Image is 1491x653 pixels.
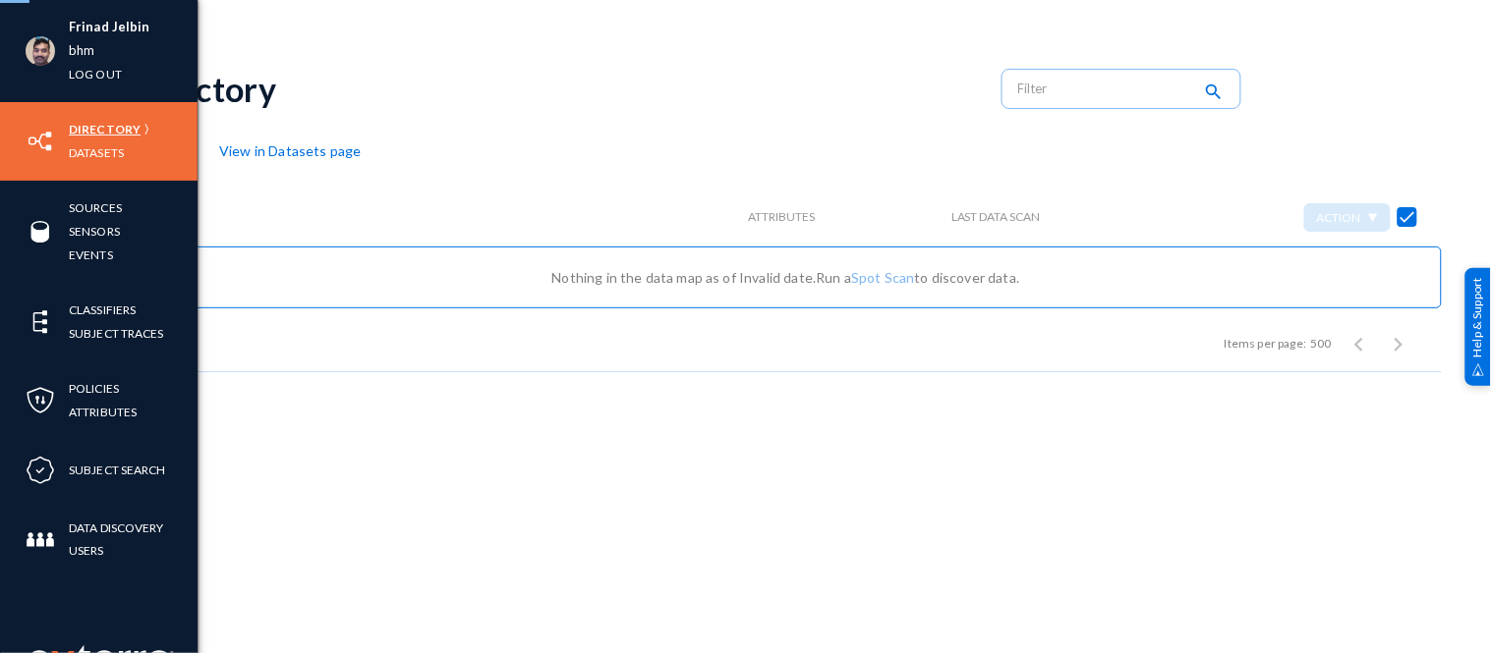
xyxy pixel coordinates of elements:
a: Spot Scan [851,269,914,286]
a: Datasets [69,141,124,164]
a: Sources [69,196,122,219]
mat-icon: search [1202,80,1226,106]
span: View in Datasets page [191,140,361,188]
a: bhm [69,39,94,62]
div: Directory [130,69,276,109]
a: Subject Traces [69,322,164,345]
button: Next page [1379,324,1418,363]
img: icon-policies.svg [26,386,55,415]
span: Last Data Scan [951,210,1041,224]
span: Attributes [748,210,815,224]
a: Events [69,244,113,266]
img: icon-compliance.svg [26,456,55,485]
img: icon-elements.svg [26,307,55,337]
li: Frinad Jelbin [69,16,150,39]
img: icon-sources.svg [26,217,55,246]
div: 500 [1311,335,1332,353]
img: icon-inventory.svg [26,127,55,156]
input: Filter [1018,74,1191,103]
img: ACg8ocK1ZkZ6gbMmCU1AeqPIsBvrTWeY1xNXvgxNjkUXxjcqAiPEIvU=s96-c [26,36,55,66]
a: Data Discovery Users [69,517,198,562]
a: Classifiers [69,299,136,321]
div: Items per page: [1225,335,1306,353]
button: Previous page [1340,324,1379,363]
a: Sensors [69,220,120,243]
img: help_support.svg [1472,363,1485,376]
a: Subject Search [69,459,166,481]
a: Policies [69,377,119,400]
span: Nothing in the data map as of Invalid date. Run a to discover data. [552,269,1020,286]
a: Log out [69,63,122,85]
a: Attributes [69,401,137,423]
div: Help & Support [1465,267,1491,385]
a: Directory [69,118,141,140]
img: icon-members.svg [26,525,55,555]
